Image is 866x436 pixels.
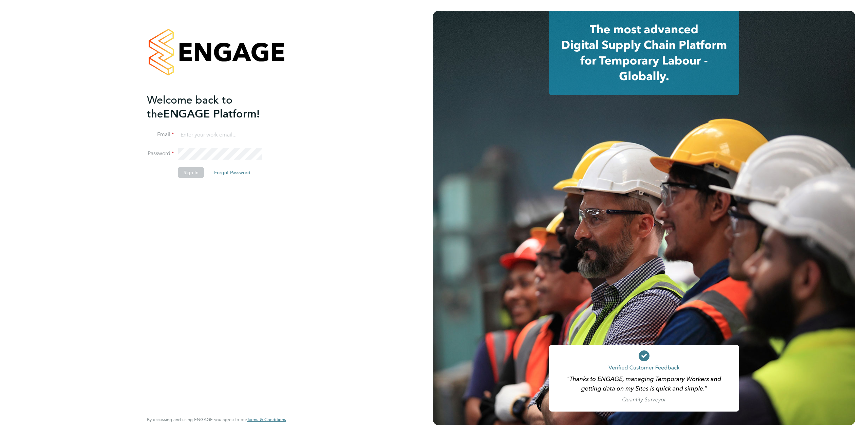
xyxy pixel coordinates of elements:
[147,131,174,138] label: Email
[247,417,286,422] a: Terms & Conditions
[147,417,286,422] span: By accessing and using ENGAGE you agree to our
[178,167,204,178] button: Sign In
[178,129,262,141] input: Enter your work email...
[147,93,232,121] span: Welcome back to the
[147,93,279,121] h2: ENGAGE Platform!
[147,150,174,157] label: Password
[209,167,256,178] button: Forgot Password
[247,417,286,422] span: Terms & Conditions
